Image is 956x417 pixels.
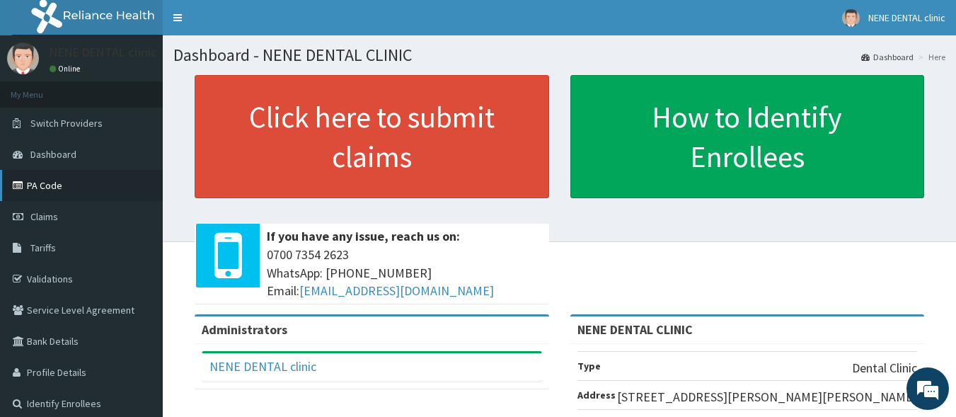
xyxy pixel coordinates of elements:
b: Administrators [202,321,287,338]
a: Dashboard [861,51,914,63]
a: [EMAIL_ADDRESS][DOMAIN_NAME] [299,282,494,299]
a: Online [50,64,83,74]
b: Address [577,389,616,401]
span: NENE DENTAL clinic [868,11,945,24]
span: Tariffs [30,241,56,254]
li: Here [915,51,945,63]
p: Dental Clinic [852,359,917,377]
p: NENE DENTAL clinic [50,46,157,59]
h1: Dashboard - NENE DENTAL CLINIC [173,46,945,64]
span: Claims [30,210,58,223]
span: Switch Providers [30,117,103,130]
span: 0700 7354 2623 WhatsApp: [PHONE_NUMBER] Email: [267,246,542,300]
p: [STREET_ADDRESS][PERSON_NAME][PERSON_NAME] [617,388,917,406]
img: User Image [7,42,39,74]
b: If you have any issue, reach us on: [267,228,460,244]
b: Type [577,360,601,372]
strong: NENE DENTAL CLINIC [577,321,693,338]
a: How to Identify Enrollees [570,75,925,198]
a: Click here to submit claims [195,75,549,198]
span: Dashboard [30,148,76,161]
a: NENE DENTAL clinic [209,358,316,375]
img: User Image [842,9,860,27]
